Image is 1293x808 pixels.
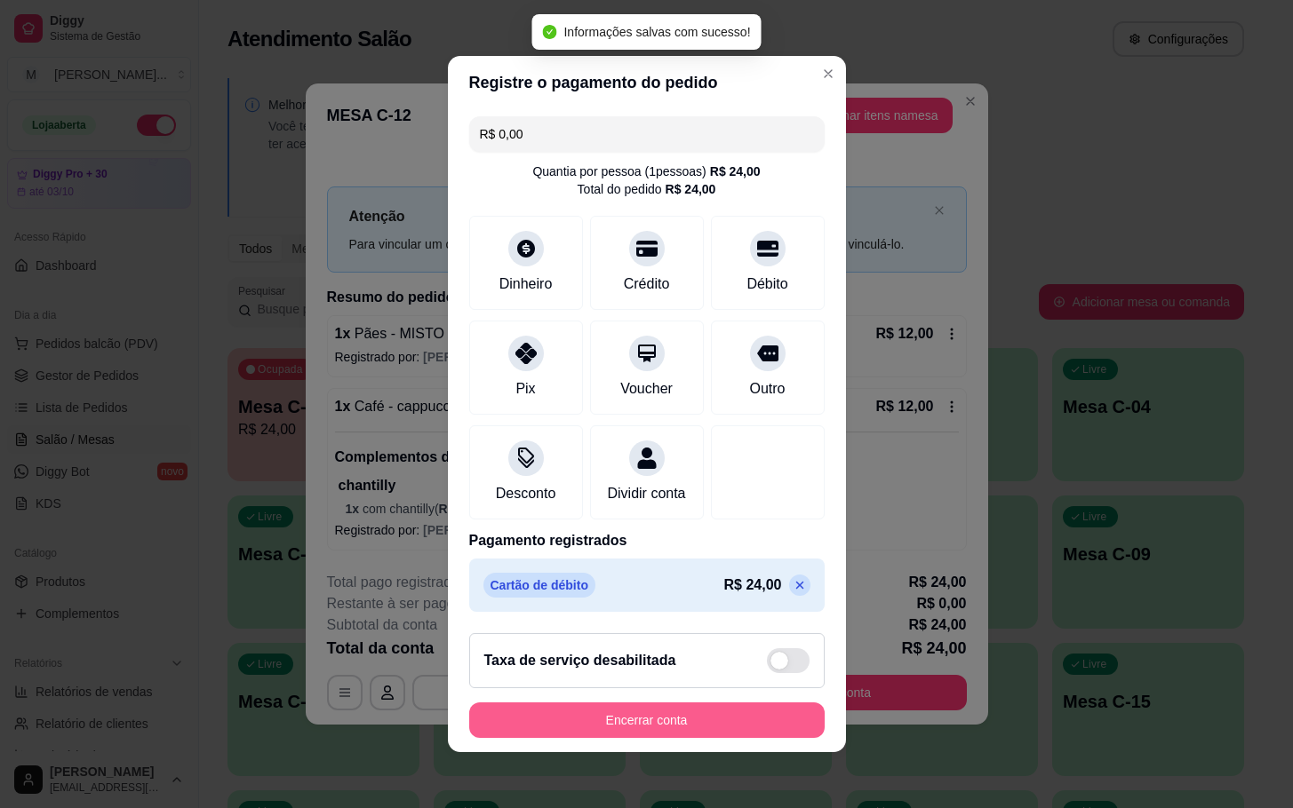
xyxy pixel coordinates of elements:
div: Voucher [620,378,673,400]
div: Dinheiro [499,273,553,295]
div: Débito [746,273,787,295]
div: Crédito [624,273,670,295]
div: Quantia por pessoa ( 1 pessoas) [532,162,760,180]
div: Total do pedido [578,180,716,198]
button: Close [814,59,842,88]
div: R$ 24,00 [666,180,716,198]
span: check-circle [542,25,556,39]
p: R$ 24,00 [724,574,782,596]
header: Registre o pagamento do pedido [448,56,846,109]
p: Cartão de débito [483,573,595,598]
button: Encerrar conta [469,702,825,738]
span: Informações salvas com sucesso! [563,25,750,39]
div: Pix [515,378,535,400]
p: Pagamento registrados [469,530,825,551]
div: Desconto [496,483,556,504]
div: Outro [749,378,785,400]
input: Ex.: hambúrguer de cordeiro [480,116,814,152]
div: Dividir conta [607,483,685,504]
h2: Taxa de serviço desabilitada [484,650,676,671]
div: R$ 24,00 [710,162,761,180]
